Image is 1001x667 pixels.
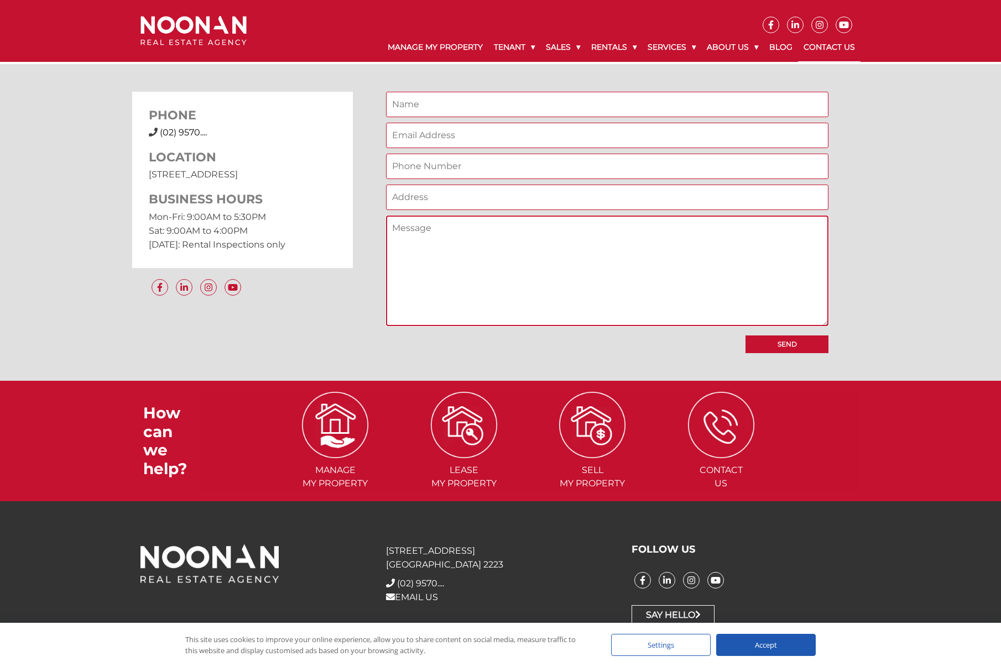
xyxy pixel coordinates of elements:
p: [STREET_ADDRESS] [GEOGRAPHIC_DATA] 2223 [386,544,615,571]
a: Sales [540,33,586,61]
h3: BUSINESS HOURS [149,192,337,207]
span: (02) 9570.... [397,578,444,589]
div: Settings [611,634,711,656]
a: Services [642,33,701,61]
p: [STREET_ADDRESS] [149,167,337,181]
a: ICONS Sellmy Property [529,419,656,489]
a: ICONS ContactUs [658,419,785,489]
span: (02) 9570.... [160,127,207,138]
p: Mon-Fri: 9:00AM to 5:30PM [149,210,337,224]
input: Send [745,335,828,353]
img: ICONS [302,392,368,458]
a: Tenant [488,33,540,61]
input: Name [386,92,828,117]
a: Click to reveal phone number [160,127,207,138]
p: [DATE]: Rental Inspections only [149,238,337,251]
span: Contact Us [658,464,785,490]
a: Blog [764,33,798,61]
div: This site uses cookies to improve your online experience, allow you to share content on social me... [185,634,589,656]
img: Noonan Real Estate Agency [140,16,247,45]
img: ICONS [559,392,625,458]
a: Say Hello [632,605,715,625]
p: Sat: 9:00AM to 4:00PM [149,224,337,238]
span: Lease my Property [400,464,527,490]
h3: How can we help? [143,404,199,478]
a: Contact Us [798,33,861,62]
a: Rentals [586,33,642,61]
h3: FOLLOW US [632,544,861,556]
input: Email Address [386,123,828,148]
a: Click to reveal phone number [397,578,444,589]
a: ICONS Managemy Property [272,419,399,489]
input: Address [386,185,828,210]
h3: LOCATION [149,150,337,165]
a: EMAIL US [386,592,438,602]
span: Sell my Property [529,464,656,490]
a: ICONS Leasemy Property [400,419,527,489]
img: ICONS [688,392,754,458]
img: ICONS [431,392,497,458]
span: Manage my Property [272,464,399,490]
div: Accept [716,634,816,656]
input: Phone Number [386,154,828,179]
a: About Us [701,33,764,61]
a: Manage My Property [382,33,488,61]
h3: PHONE [149,108,337,123]
form: Contact form [386,92,828,353]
